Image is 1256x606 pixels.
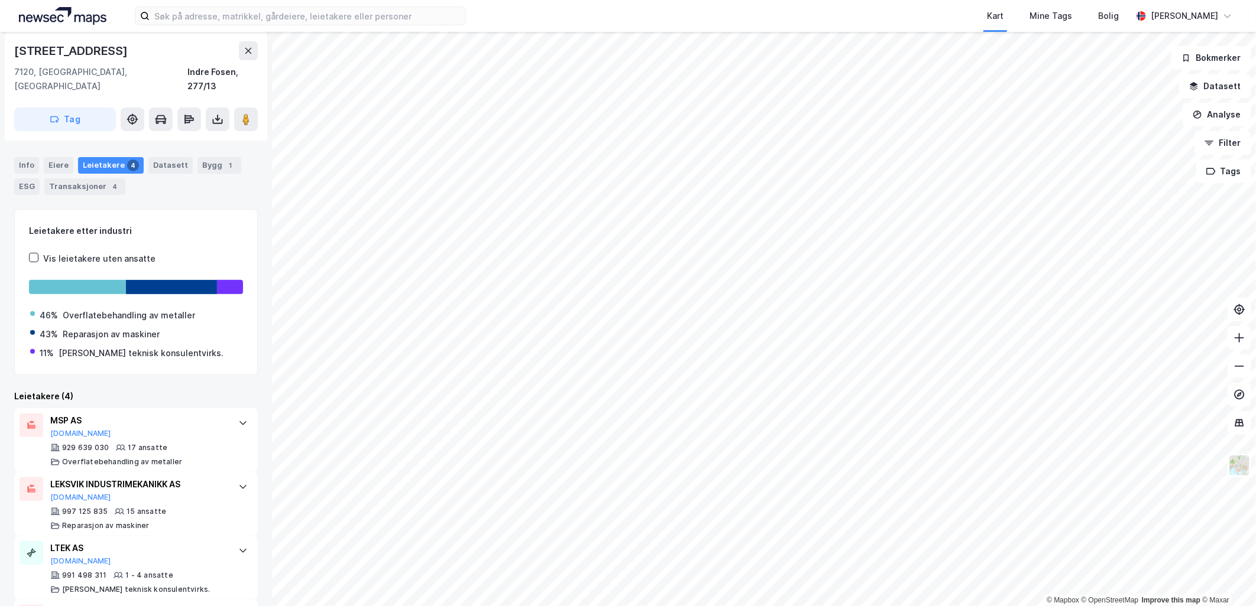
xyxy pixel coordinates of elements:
[1151,9,1218,23] div: [PERSON_NAME]
[62,457,182,467] div: Overflatebehandling av metaller
[125,571,173,580] div: 1 - 4 ansatte
[14,178,40,195] div: ESG
[1197,549,1256,606] iframe: Chat Widget
[62,507,108,516] div: 997 125 835
[1098,9,1119,23] div: Bolig
[198,157,241,174] div: Bygg
[14,107,116,131] button: Tag
[1179,74,1251,98] button: Datasett
[40,346,54,360] div: 11%
[43,252,156,266] div: Vis leietakere uten ansatte
[1228,454,1251,477] img: Z
[50,556,111,566] button: [DOMAIN_NAME]
[225,159,237,171] div: 1
[62,521,149,530] div: Reparasjon av maskiner
[50,493,111,502] button: [DOMAIN_NAME]
[50,477,226,491] div: LEKSVIK INDUSTRIMEKANIKK AS
[1183,103,1251,126] button: Analyse
[40,308,58,322] div: 46%
[1030,9,1072,23] div: Mine Tags
[150,7,465,25] input: Søk på adresse, matrikkel, gårdeiere, leietakere eller personer
[50,429,111,438] button: [DOMAIN_NAME]
[987,9,1003,23] div: Kart
[62,571,106,580] div: 991 498 311
[128,443,167,452] div: 17 ansatte
[1142,596,1200,604] a: Improve this map
[14,389,258,403] div: Leietakere (4)
[44,178,125,195] div: Transaksjoner
[1047,596,1079,604] a: Mapbox
[78,157,144,174] div: Leietakere
[40,327,58,341] div: 43%
[14,65,187,93] div: 7120, [GEOGRAPHIC_DATA], [GEOGRAPHIC_DATA]
[109,181,121,193] div: 4
[1171,46,1251,70] button: Bokmerker
[50,413,226,428] div: MSP AS
[59,346,224,360] div: [PERSON_NAME] teknisk konsulentvirks.
[19,7,106,25] img: logo.a4113a55bc3d86da70a041830d287a7e.svg
[148,157,193,174] div: Datasett
[127,507,166,516] div: 15 ansatte
[14,157,39,174] div: Info
[1195,131,1251,155] button: Filter
[29,224,243,238] div: Leietakere etter industri
[187,65,258,93] div: Indre Fosen, 277/13
[1196,159,1251,183] button: Tags
[62,443,109,452] div: 929 639 030
[127,159,139,171] div: 4
[44,157,73,174] div: Eiere
[62,585,210,594] div: [PERSON_NAME] teknisk konsulentvirks.
[14,41,130,60] div: [STREET_ADDRESS]
[50,541,226,555] div: LTEK AS
[63,308,195,322] div: Overflatebehandling av metaller
[1082,596,1139,604] a: OpenStreetMap
[63,327,160,341] div: Reparasjon av maskiner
